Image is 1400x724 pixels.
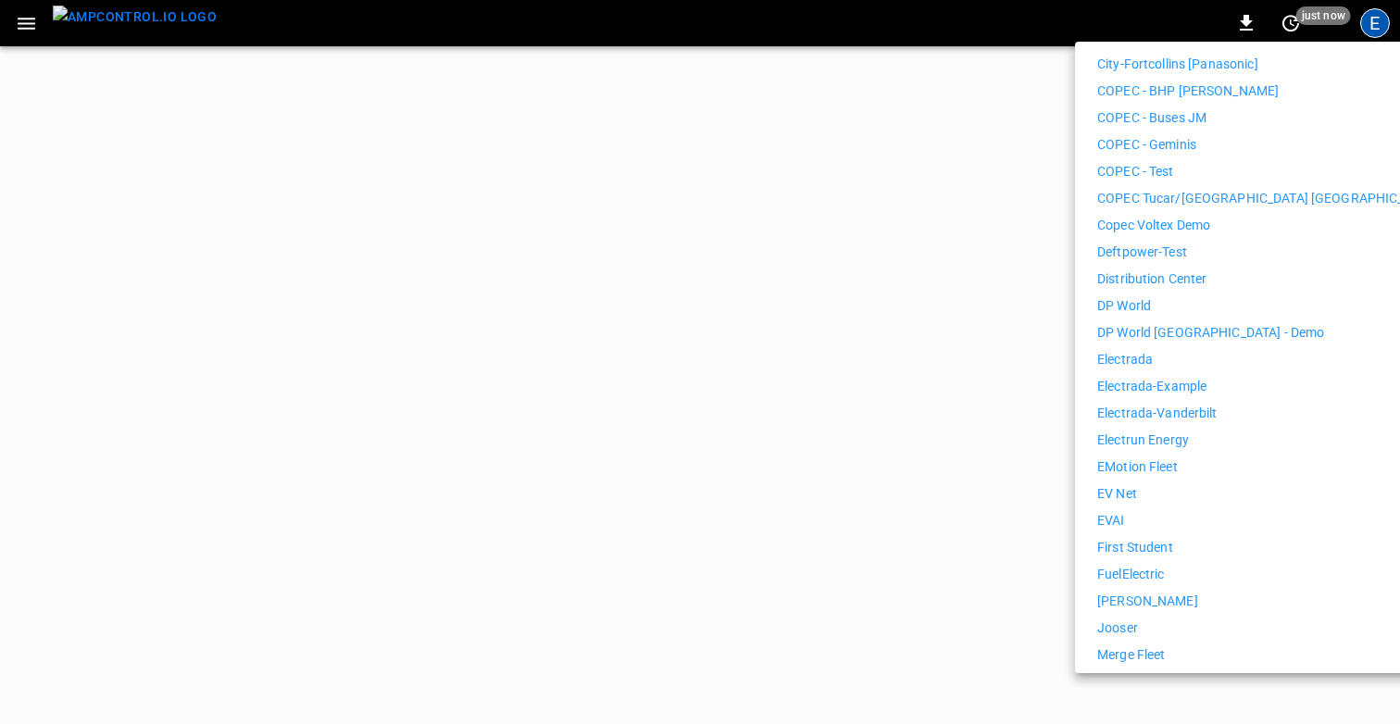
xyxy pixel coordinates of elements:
[1097,269,1207,289] p: Distribution Center
[1097,484,1137,504] p: EV Net
[1097,538,1173,557] p: First Student
[1097,108,1206,128] p: COPEC - Buses JM
[1097,135,1196,155] p: COPEC - Geminis
[1097,323,1324,343] p: DP World [GEOGRAPHIC_DATA] - Demo
[1097,592,1198,611] p: [PERSON_NAME]
[1097,511,1125,531] p: EVAI
[1097,565,1165,584] p: FuelElectric
[1097,457,1178,477] p: eMotion Fleet
[1097,350,1153,369] p: Electrada
[1097,243,1187,262] p: Deftpower-Test
[1097,55,1258,74] p: City-Fortcollins [Panasonic]
[1097,216,1210,235] p: Copec Voltex Demo
[1097,296,1151,316] p: DP World
[1097,162,1174,181] p: COPEC - Test
[1097,81,1279,101] p: COPEC - BHP [PERSON_NAME]
[1097,377,1206,396] p: Electrada-Example
[1097,431,1189,450] p: Electrun Energy
[1097,645,1165,665] p: Merge Fleet
[1097,404,1218,423] p: Electrada-Vanderbilt
[1097,618,1138,638] p: Jooser
[1097,672,1212,692] p: Microgrid Networks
